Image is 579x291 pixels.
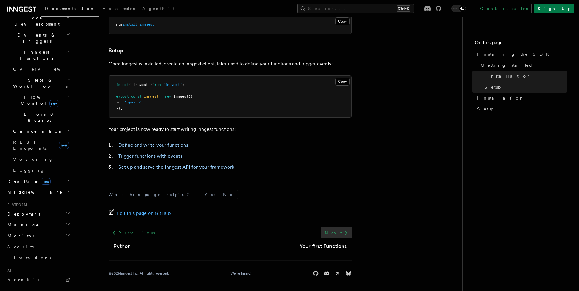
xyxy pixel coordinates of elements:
[5,189,63,195] span: Middleware
[482,82,567,93] a: Setup
[11,128,63,134] span: Cancellation
[5,47,71,64] button: Inngest Functions
[163,82,182,87] span: "inngest"
[5,32,66,44] span: Events & Triggers
[152,82,161,87] span: from
[109,60,352,68] p: Once Inngest is installed, create an Inngest client, later used to define your functions and trig...
[113,242,131,251] a: Python
[11,137,71,154] a: REST Endpointsnew
[5,230,71,241] button: Monitor
[484,84,501,90] span: Setup
[11,92,71,109] button: Flow Controlnew
[5,178,51,184] span: Realtime
[5,233,36,239] span: Monitor
[41,178,51,185] span: new
[475,93,567,103] a: Installation
[5,211,40,217] span: Deployment
[219,190,238,199] button: No
[5,176,71,187] button: Realtimenew
[477,95,524,101] span: Installation
[13,67,76,72] span: Overview
[7,255,51,260] span: Limitations
[109,227,159,238] a: Previous
[335,78,350,86] button: Copy
[116,82,129,87] span: import
[5,12,71,30] button: Local Development
[475,103,567,114] a: Setup
[534,4,574,13] a: Sign Up
[201,190,219,199] button: Yes
[11,77,68,89] span: Steps & Workflows
[297,4,414,13] button: Search...Ctrl+K
[475,49,567,60] a: Installing the SDK
[5,209,71,219] button: Deployment
[397,5,410,12] kbd: Ctrl+K
[477,51,553,57] span: Installing the SDK
[5,64,71,176] div: Inngest Functions
[335,17,350,25] button: Copy
[165,94,171,99] span: new
[321,227,352,238] a: Next
[131,94,142,99] span: const
[11,165,71,176] a: Logging
[45,6,95,11] span: Documentation
[476,4,532,13] a: Contact sales
[59,142,69,149] span: new
[484,73,532,79] span: Installation
[5,202,27,207] span: Platform
[5,219,71,230] button: Manage
[174,94,188,99] span: Inngest
[5,222,39,228] span: Manage
[109,191,193,198] p: Was this page helpful?
[144,94,159,99] span: inngest
[116,106,122,110] span: });
[13,157,53,162] span: Versioning
[478,60,567,71] a: Getting started
[11,111,66,123] span: Errors & Retries
[5,252,71,263] a: Limitations
[182,82,184,87] span: ;
[142,6,174,11] span: AgentKit
[140,22,154,26] span: inngest
[11,75,71,92] button: Steps & Workflows
[477,106,493,112] span: Setup
[11,126,71,137] button: Cancellation
[116,94,129,99] span: export
[5,241,71,252] a: Security
[482,71,567,82] a: Installation
[299,242,347,251] a: Your first Functions
[188,94,193,99] span: ({
[11,154,71,165] a: Versioning
[109,46,123,55] a: Setup
[109,271,169,276] div: © 2025 Inngest Inc. All rights reserved.
[116,22,122,26] span: npm
[11,94,67,106] span: Flow Control
[5,49,66,61] span: Inngest Functions
[41,2,99,17] a: Documentation
[49,100,59,107] span: new
[7,244,34,249] span: Security
[13,140,47,151] span: REST Endpoints
[11,64,71,75] a: Overview
[102,6,135,11] span: Examples
[109,125,352,134] p: Your project is now ready to start writing Inngest functions:
[5,187,71,198] button: Middleware
[125,100,142,104] span: "my-app"
[122,22,137,26] span: install
[5,268,11,273] span: AI
[481,62,533,68] span: Getting started
[5,15,66,27] span: Local Development
[118,153,182,159] a: Trigger functions with events
[118,142,188,148] a: Define and write your functions
[99,2,139,16] a: Examples
[109,209,171,218] a: Edit this page on GitHub
[11,109,71,126] button: Errors & Retries
[116,100,120,104] span: id
[142,100,144,104] span: ,
[117,209,171,218] span: Edit this page on GitHub
[5,30,71,47] button: Events & Triggers
[129,82,152,87] span: { Inngest }
[120,100,122,104] span: :
[230,271,251,276] a: We're hiring!
[118,164,234,170] a: Set up and serve the Inngest API for your framework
